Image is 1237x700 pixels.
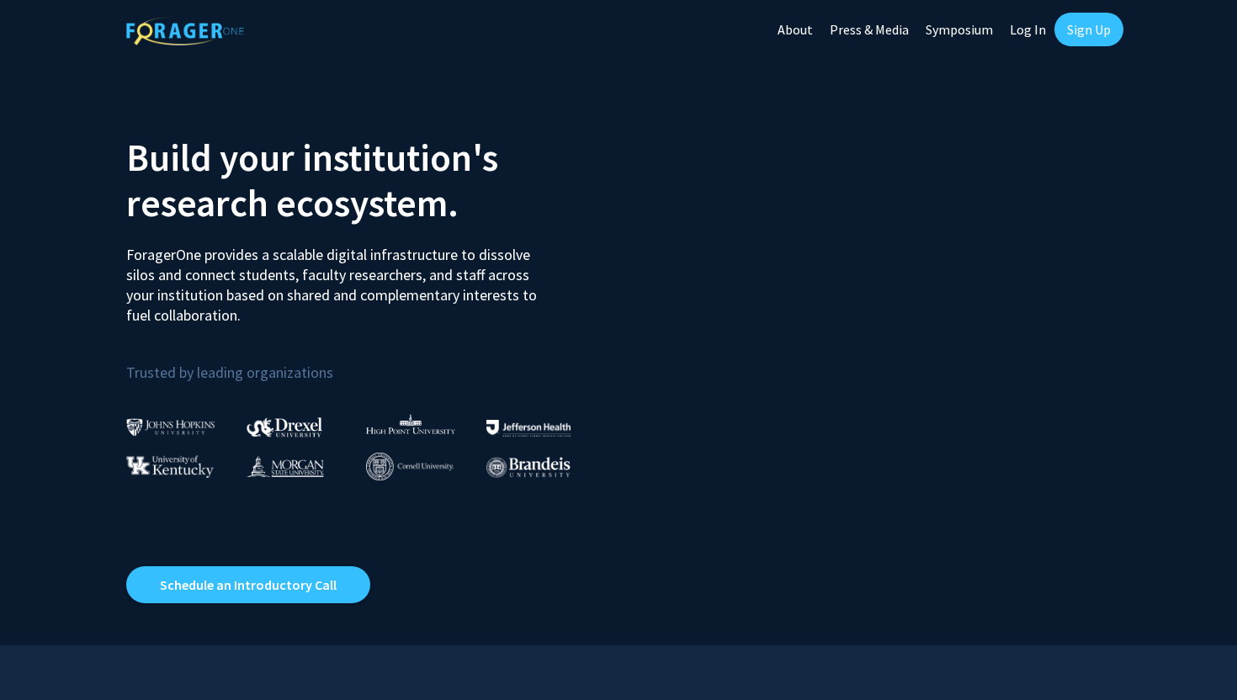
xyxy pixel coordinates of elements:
img: ForagerOne Logo [126,16,244,45]
img: University of Kentucky [126,455,214,478]
img: Cornell University [366,453,454,480]
img: High Point University [366,414,455,434]
h2: Build your institution's research ecosystem. [126,135,606,225]
img: Morgan State University [247,455,324,477]
a: Opens in a new tab [126,566,370,603]
p: Trusted by leading organizations [126,339,606,385]
img: Brandeis University [486,457,571,478]
img: Johns Hopkins University [126,418,215,436]
a: Sign Up [1054,13,1123,46]
img: Thomas Jefferson University [486,420,571,436]
img: Drexel University [247,417,322,437]
p: ForagerOne provides a scalable digital infrastructure to dissolve silos and connect students, fac... [126,232,549,326]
